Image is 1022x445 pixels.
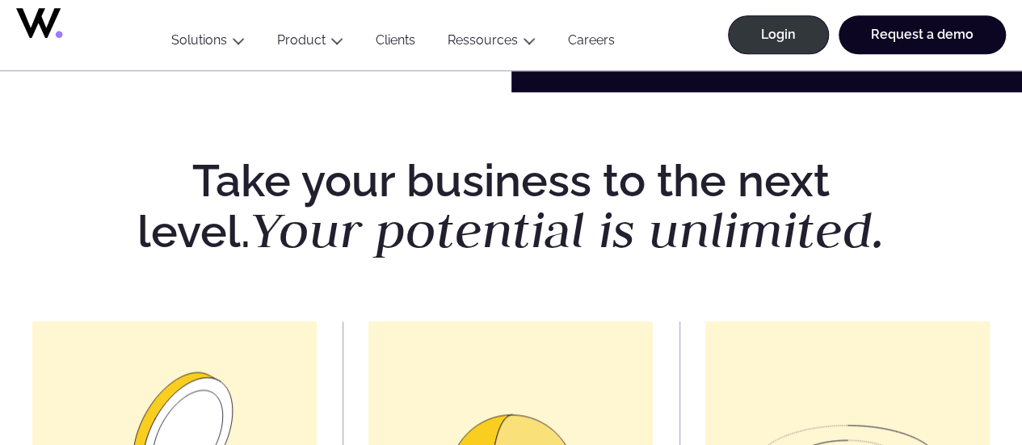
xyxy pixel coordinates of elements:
[250,197,885,262] em: Your potential is unlimited.
[261,32,360,54] button: Product
[98,157,925,257] h2: Take your business to the next level.
[552,32,631,54] a: Careers
[155,32,261,54] button: Solutions
[915,338,999,422] iframe: Chatbot
[277,32,326,48] a: Product
[728,15,829,54] a: Login
[431,32,552,54] button: Ressources
[448,32,518,48] a: Ressources
[839,15,1006,54] a: Request a demo
[360,32,431,54] a: Clients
